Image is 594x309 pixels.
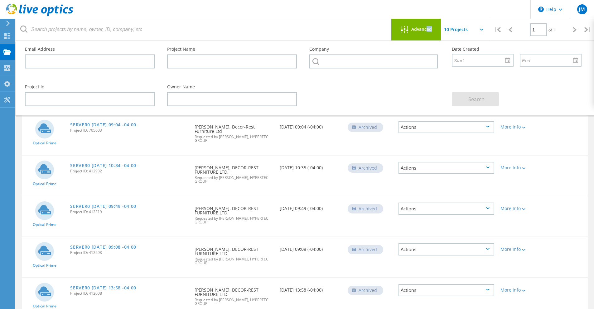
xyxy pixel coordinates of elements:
[538,7,544,12] svg: \n
[191,115,276,149] div: [PERSON_NAME], Decor-Rest Furniture Ltd
[411,27,432,31] span: Advanced
[33,141,56,145] span: Optical Prime
[70,245,136,249] a: SERVER0 [DATE] 09:08 -04:00
[195,298,273,306] span: Requested by [PERSON_NAME], HYPERTEC GROUP
[581,19,594,41] div: |
[33,223,56,227] span: Optical Prime
[195,217,273,224] span: Requested by [PERSON_NAME], HYPERTEC GROUP
[70,204,136,208] a: SERVER0 [DATE] 09:49 -04:00
[6,13,73,17] a: Live Optics Dashboard
[277,237,345,258] div: [DATE] 09:08 (-04:00)
[25,47,155,51] label: Email Address
[398,121,494,133] div: Actions
[191,196,276,230] div: [PERSON_NAME], DECOR-REST FURNITURE LTD.
[500,125,539,129] div: More Info
[70,129,188,132] span: Project ID: 705603
[277,115,345,135] div: [DATE] 09:04 (-04:00)
[70,286,136,290] a: SERVER0 [DATE] 13:58 -04:00
[33,264,56,267] span: Optical Prime
[70,169,188,173] span: Project ID: 412932
[348,123,383,132] div: Archived
[398,162,494,174] div: Actions
[70,123,136,127] a: SERVER0 [DATE] 09:04 -04:00
[277,278,345,298] div: [DATE] 13:58 (-04:00)
[70,292,188,295] span: Project ID: 412008
[195,257,273,265] span: Requested by [PERSON_NAME], HYPERTEC GROUP
[348,163,383,173] div: Archived
[16,19,392,40] input: Search projects by name, owner, ID, company, etc
[452,54,509,66] input: Start
[500,247,539,251] div: More Info
[548,27,555,33] span: of 1
[500,288,539,292] div: More Info
[277,156,345,176] div: [DATE] 10:35 (-04:00)
[398,284,494,296] div: Actions
[33,304,56,308] span: Optical Prime
[195,135,273,143] span: Requested by [PERSON_NAME], HYPERTEC GROUP
[491,19,504,41] div: |
[309,47,439,51] label: Company
[191,237,276,271] div: [PERSON_NAME], DECOR-REST FURNITURE LTD.
[70,163,136,168] a: SERVER0 [DATE] 10:34 -04:00
[348,245,383,254] div: Archived
[520,54,577,66] input: End
[452,47,582,51] label: Date Created
[500,206,539,211] div: More Info
[33,182,56,186] span: Optical Prime
[398,243,494,255] div: Actions
[195,176,273,183] span: Requested by [PERSON_NAME], HYPERTEC GROUP
[70,251,188,255] span: Project ID: 412293
[468,96,485,103] span: Search
[277,196,345,217] div: [DATE] 09:49 (-04:00)
[167,85,297,89] label: Owner Name
[500,166,539,170] div: More Info
[348,286,383,295] div: Archived
[348,204,383,213] div: Archived
[25,85,155,89] label: Project Id
[579,7,585,12] span: JM
[70,210,188,214] span: Project ID: 412319
[398,203,494,215] div: Actions
[191,156,276,190] div: [PERSON_NAME], DECOR-REST FURNITURE LTD.
[167,47,297,51] label: Project Name
[452,92,499,106] button: Search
